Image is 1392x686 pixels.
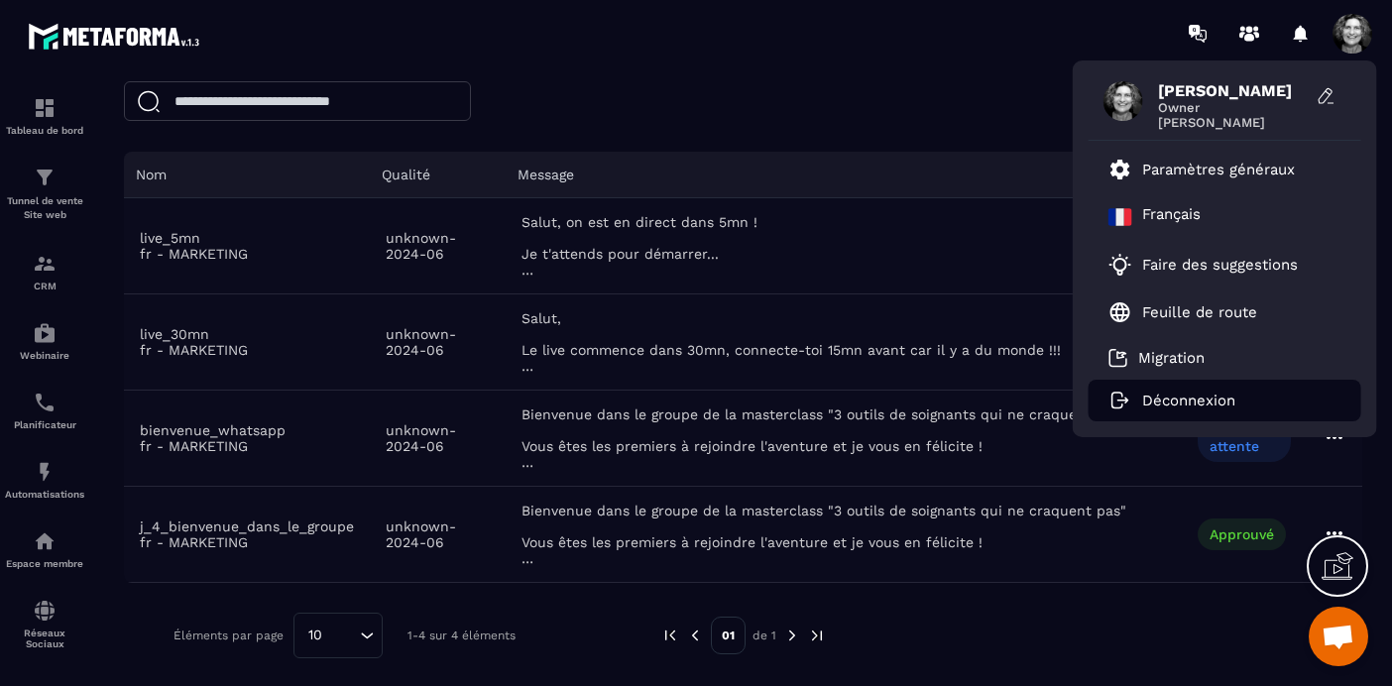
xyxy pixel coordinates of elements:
[174,629,284,642] p: Éléments par page
[33,529,57,553] img: automations
[1108,348,1205,368] a: Migration
[301,625,329,646] span: 10
[5,194,84,222] p: Tunnel de vente Site web
[1142,205,1201,229] p: Français
[711,617,746,654] p: 01
[1108,158,1295,181] a: Paramètres généraux
[33,252,57,276] img: formation
[124,152,370,198] th: Nom
[753,628,776,643] p: de 1
[370,198,506,294] td: unknown-2024-06
[1108,253,1317,277] a: Faire des suggestions
[522,310,1166,374] span: Salut, Le live commence dans 30mn, connecte-toi 15mn avant car il y a du monde !!! Je suis super ...
[5,445,84,514] a: automationsautomationsAutomatisations
[33,321,57,345] img: automations
[1108,300,1257,324] a: Feuille de route
[5,81,84,151] a: formationformationTableau de bord
[1142,392,1235,409] p: Déconnexion
[783,627,801,644] img: next
[370,294,506,391] td: unknown-2024-06
[370,487,506,583] td: unknown-2024-06
[5,584,84,664] a: social-networksocial-networkRéseaux Sociaux
[28,18,206,55] img: logo
[329,625,355,646] input: Search for option
[1142,303,1257,321] p: Feuille de route
[5,419,84,430] p: Planificateur
[124,294,370,391] td: live_30mn fr - MARKETING
[1158,115,1307,130] span: [PERSON_NAME]
[1158,81,1307,100] span: [PERSON_NAME]
[1198,414,1291,462] span: En attente
[1158,100,1307,115] span: Owner
[1142,256,1298,274] p: Faire des suggestions
[124,391,370,487] td: bienvenue_whatsapp fr - MARKETING
[686,627,704,644] img: prev
[5,376,84,445] a: schedulerschedulerPlanificateur
[5,350,84,361] p: Webinaire
[5,151,84,237] a: formationformationTunnel de vente Site web
[33,166,57,189] img: formation
[5,281,84,291] p: CRM
[1138,349,1205,367] p: Migration
[33,599,57,623] img: social-network
[370,152,506,198] th: Qualité
[522,406,1166,470] span: Bienvenue dans le groupe de la masterclass "3 outils de soignants qui ne craquent pas" Vous êtes ...
[5,237,84,306] a: formationformationCRM
[1142,161,1295,178] p: Paramètres généraux
[808,627,826,644] img: next
[661,627,679,644] img: prev
[124,198,370,294] td: live_5mn fr - MARKETING
[5,489,84,500] p: Automatisations
[370,391,506,487] td: unknown-2024-06
[33,460,57,484] img: automations
[33,391,57,414] img: scheduler
[293,613,383,658] div: Search for option
[1198,518,1286,550] span: Approuvé
[506,152,1182,198] th: Message
[5,306,84,376] a: automationsautomationsWebinaire
[33,96,57,120] img: formation
[522,503,1166,566] span: Bienvenue dans le groupe de la masterclass "3 outils de soignants qui ne craquent pas" Vous êtes ...
[5,628,84,649] p: Réseaux Sociaux
[407,629,516,642] p: 1-4 sur 4 éléments
[5,514,84,584] a: automationsautomationsEspace membre
[5,558,84,569] p: Espace membre
[522,214,1166,278] span: Salut, on est en direct dans 5mn ! Je t'attends pour démarrer... Voici ton lien de connection : [...
[5,125,84,136] p: Tableau de bord
[1309,607,1368,666] div: Ouvrir le chat
[124,487,370,583] td: j_4_bienvenue_dans_le_groupe fr - MARKETING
